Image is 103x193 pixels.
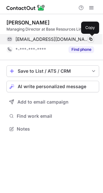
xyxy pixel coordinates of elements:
span: Add to email campaign [17,99,69,105]
span: Find work email [17,113,97,119]
button: AI write personalized message [6,81,99,92]
button: save-profile-one-click [6,65,99,77]
button: Add to email campaign [6,96,99,108]
button: Notes [6,124,99,133]
img: ContactOut v5.3.10 [6,4,45,12]
div: Save to List / ATS / CRM [18,69,88,74]
button: Find work email [6,112,99,121]
span: [EMAIL_ADDRESS][DOMAIN_NAME] [15,36,89,42]
span: AI write personalized message [18,84,86,89]
button: Reveal Button [69,46,94,53]
span: Notes [17,126,97,132]
div: [PERSON_NAME] [6,19,50,26]
div: Managing Director at Base Resources Limited [6,26,99,32]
